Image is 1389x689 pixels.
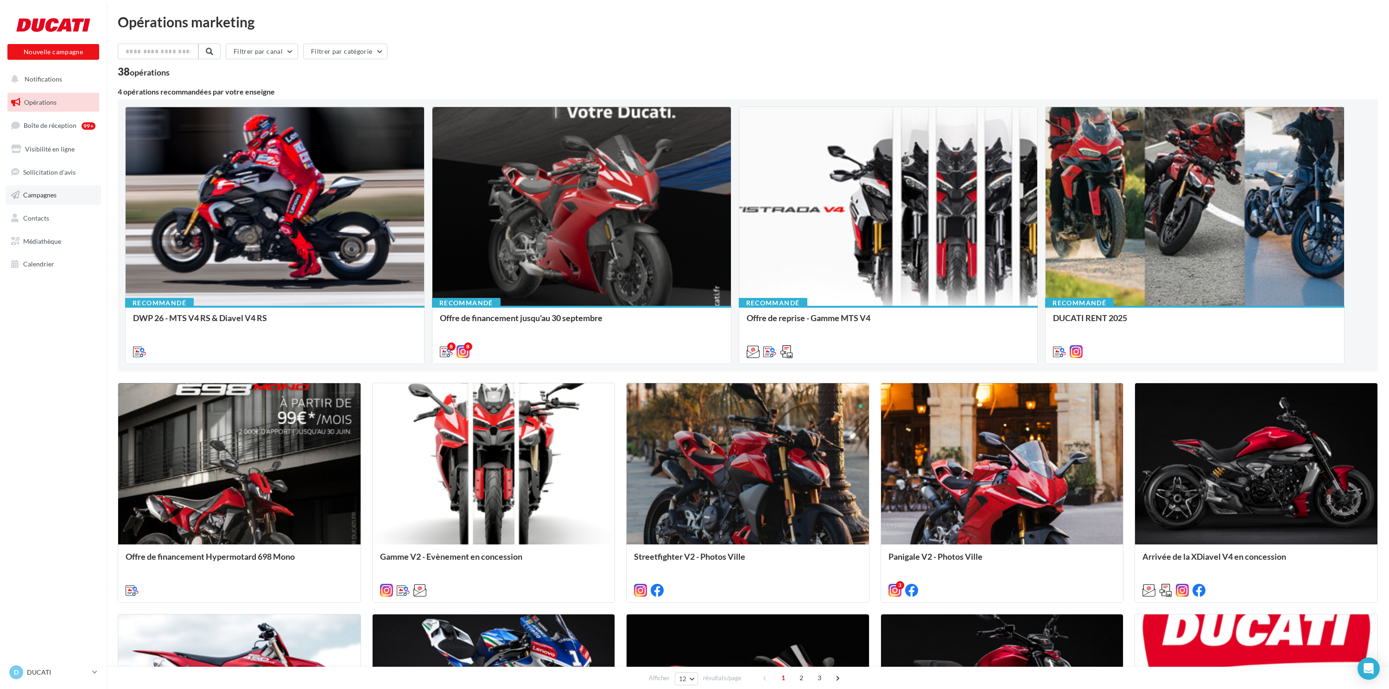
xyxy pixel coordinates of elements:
[24,121,76,129] span: Boîte de réception
[82,122,95,130] div: 99+
[6,139,101,159] a: Visibilité en ligne
[23,260,54,268] span: Calendrier
[447,342,456,351] div: 8
[23,214,49,222] span: Contacts
[440,313,723,332] div: Offre de financement jusqu'au 30 septembre
[1053,313,1337,332] div: DUCATI RENT 2025
[226,44,298,59] button: Filtrer par canal
[303,44,387,59] button: Filtrer par catégorie
[6,163,101,182] a: Sollicitation d'avis
[23,191,57,199] span: Campagnes
[23,237,61,245] span: Médiathèque
[25,75,62,83] span: Notifications
[27,668,89,677] p: DUCATI
[6,185,101,205] a: Campagnes
[1045,298,1114,308] div: Recommandé
[133,313,417,332] div: DWP 26 - MTS V4 RS & Diavel V4 RS
[6,70,97,89] button: Notifications
[118,67,170,77] div: 38
[25,145,75,153] span: Visibilité en ligne
[747,313,1030,332] div: Offre de reprise - Gamme MTS V4
[888,552,1116,570] div: Panigale V2 - Photos Ville
[118,88,1378,95] div: 4 opérations recommandées par votre enseigne
[649,674,670,683] span: Afficher
[126,552,353,570] div: Offre de financement Hypermotard 698 Mono
[464,342,472,351] div: 8
[6,93,101,112] a: Opérations
[14,668,19,677] span: D
[6,209,101,228] a: Contacts
[896,581,904,589] div: 3
[679,675,687,683] span: 12
[130,68,170,76] div: opérations
[1142,552,1370,570] div: Arrivée de la XDiavel V4 en concession
[1357,657,1380,680] div: Open Intercom Messenger
[794,670,809,685] span: 2
[6,115,101,135] a: Boîte de réception99+
[432,298,501,308] div: Recommandé
[703,674,742,683] span: résultats/page
[812,670,827,685] span: 3
[634,552,862,570] div: Streetfighter V2 - Photos Ville
[6,254,101,274] a: Calendrier
[23,168,76,176] span: Sollicitation d'avis
[125,298,194,308] div: Recommandé
[675,672,698,685] button: 12
[6,232,101,251] a: Médiathèque
[24,98,57,106] span: Opérations
[776,670,791,685] span: 1
[380,552,608,570] div: Gamme V2 - Evènement en concession
[118,15,1378,29] div: Opérations marketing
[7,44,99,60] button: Nouvelle campagne
[739,298,807,308] div: Recommandé
[7,664,99,681] a: D DUCATI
